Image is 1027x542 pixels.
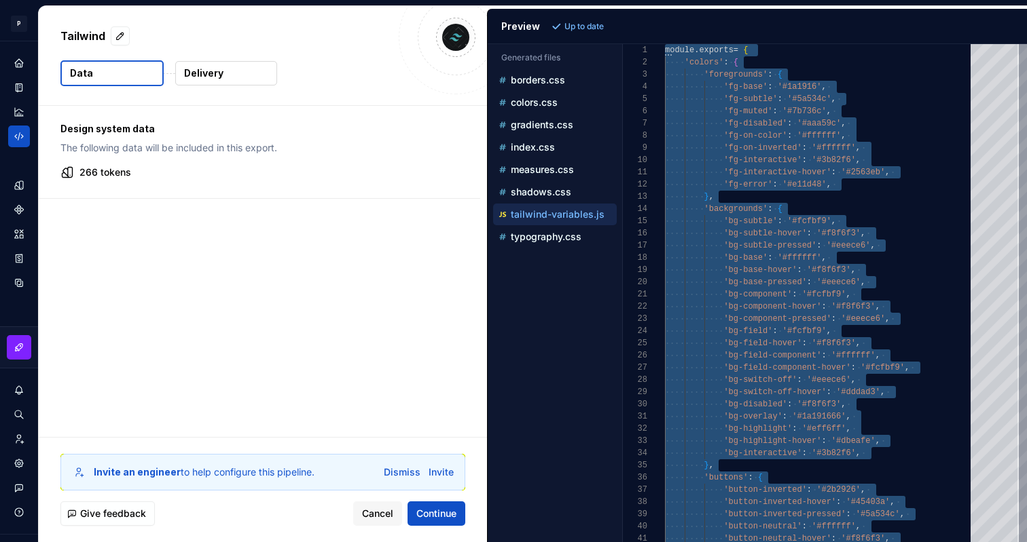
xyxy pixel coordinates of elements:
[723,375,797,385] span: 'bg-switch-off'
[782,107,826,116] span: '#7b736c'
[623,508,647,520] div: 39
[704,70,768,79] span: 'foregrounds'
[831,351,875,360] span: '#ffffff'
[708,461,713,470] span: ,
[831,94,835,104] span: ,
[777,94,782,104] span: :
[623,288,647,301] div: 21
[623,423,647,435] div: 32
[501,52,609,63] p: Generated files
[501,20,540,33] div: Preview
[772,107,777,116] span: :
[870,241,875,250] span: ,
[816,241,821,250] span: :
[493,229,617,244] button: typography.css
[787,216,831,226] span: '#fcfbf9'
[511,187,571,197] p: shadows.css
[806,277,811,287] span: :
[511,231,581,242] p: typography.css
[8,52,30,74] div: Home
[623,325,647,337] div: 24
[797,375,801,385] span: :
[8,174,30,196] a: Design tokens
[723,107,772,116] span: 'fg-muted'
[8,272,30,294] a: Data sources
[806,229,811,238] span: :
[880,387,884,397] span: ,
[831,314,835,324] span: :
[723,302,821,311] span: 'bg-component-hover'
[564,21,604,32] p: Up to date
[797,119,841,128] span: '#aaa59c'
[60,60,164,86] button: Data
[733,58,738,67] span: {
[11,16,27,32] div: P
[801,290,846,299] span: '#fcfbf9'
[861,229,865,238] span: ,
[855,155,860,165] span: ,
[723,326,772,336] span: 'bg-field'
[623,496,647,508] div: 38
[708,192,713,201] span: ,
[768,82,772,92] span: :
[8,452,30,474] div: Settings
[665,45,694,55] span: module
[723,363,850,372] span: 'bg-field-component-hover'
[493,162,617,177] button: measures.css
[821,302,826,311] span: :
[772,326,777,336] span: :
[723,338,801,348] span: 'bg-field-hover'
[623,154,647,166] div: 10
[8,223,30,245] div: Assets
[623,239,647,252] div: 17
[821,253,826,263] span: ,
[723,400,787,409] span: 'bg-disabled'
[623,81,647,93] div: 4
[723,277,806,287] span: 'bg-base-pressed'
[816,485,861,495] span: '#2b2926'
[855,143,860,153] span: ,
[890,497,895,507] span: ,
[8,379,30,401] button: Notifications
[723,58,728,67] span: :
[723,241,816,250] span: 'bg-subtle-pressed'
[841,400,846,409] span: ,
[826,107,831,116] span: ,
[8,428,30,450] a: Invite team
[723,314,831,324] span: 'bg-component-pressed'
[850,363,855,372] span: :
[821,436,826,446] span: :
[723,290,792,299] span: 'bg-component'
[782,412,787,421] span: :
[429,465,454,479] button: Invite
[8,404,30,425] button: Search ⌘K
[743,45,748,55] span: {
[787,400,792,409] span: :
[623,44,647,56] div: 1
[777,253,821,263] span: '#ffffff'
[782,326,826,336] span: '#fcfbf9'
[723,497,836,507] span: 'button-inverted-hover'
[623,215,647,227] div: 15
[60,501,155,526] button: Give feedback
[511,75,565,85] p: borders.css
[511,209,605,220] p: tailwind-variables.js
[8,199,30,220] a: Components
[723,351,821,360] span: 'bg-field-component'
[623,93,647,105] div: 5
[723,94,777,104] span: 'fg-subtle'
[493,73,617,88] button: borders.css
[8,477,30,499] button: Contact support
[787,119,792,128] span: :
[175,61,277,85] button: Delivery
[846,412,850,421] span: ,
[723,131,787,140] span: 'fg-on-color'
[704,204,768,214] span: 'backgrounds'
[8,101,30,123] div: Analytics
[723,155,801,165] span: 'fg-interactive'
